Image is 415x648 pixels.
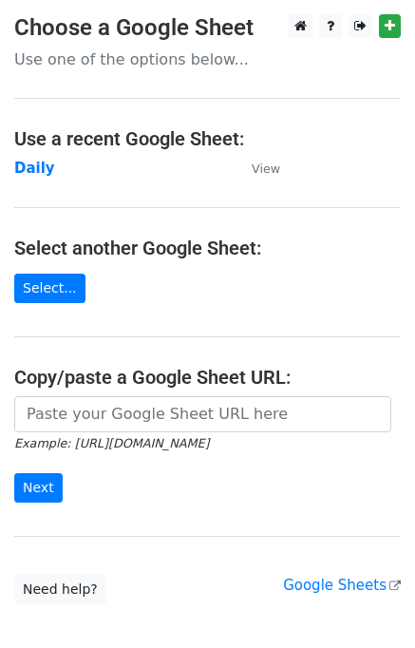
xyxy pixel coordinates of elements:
a: Daily [14,160,55,177]
h4: Use a recent Google Sheet: [14,127,401,150]
p: Use one of the options below... [14,49,401,69]
small: Example: [URL][DOMAIN_NAME] [14,436,209,450]
input: Next [14,473,63,503]
h4: Select another Google Sheet: [14,237,401,259]
h4: Copy/paste a Google Sheet URL: [14,366,401,389]
a: Need help? [14,575,106,604]
a: Google Sheets [283,577,401,594]
a: View [233,160,280,177]
input: Paste your Google Sheet URL here [14,396,391,432]
small: View [252,162,280,176]
a: Select... [14,274,85,303]
h3: Choose a Google Sheet [14,14,401,42]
